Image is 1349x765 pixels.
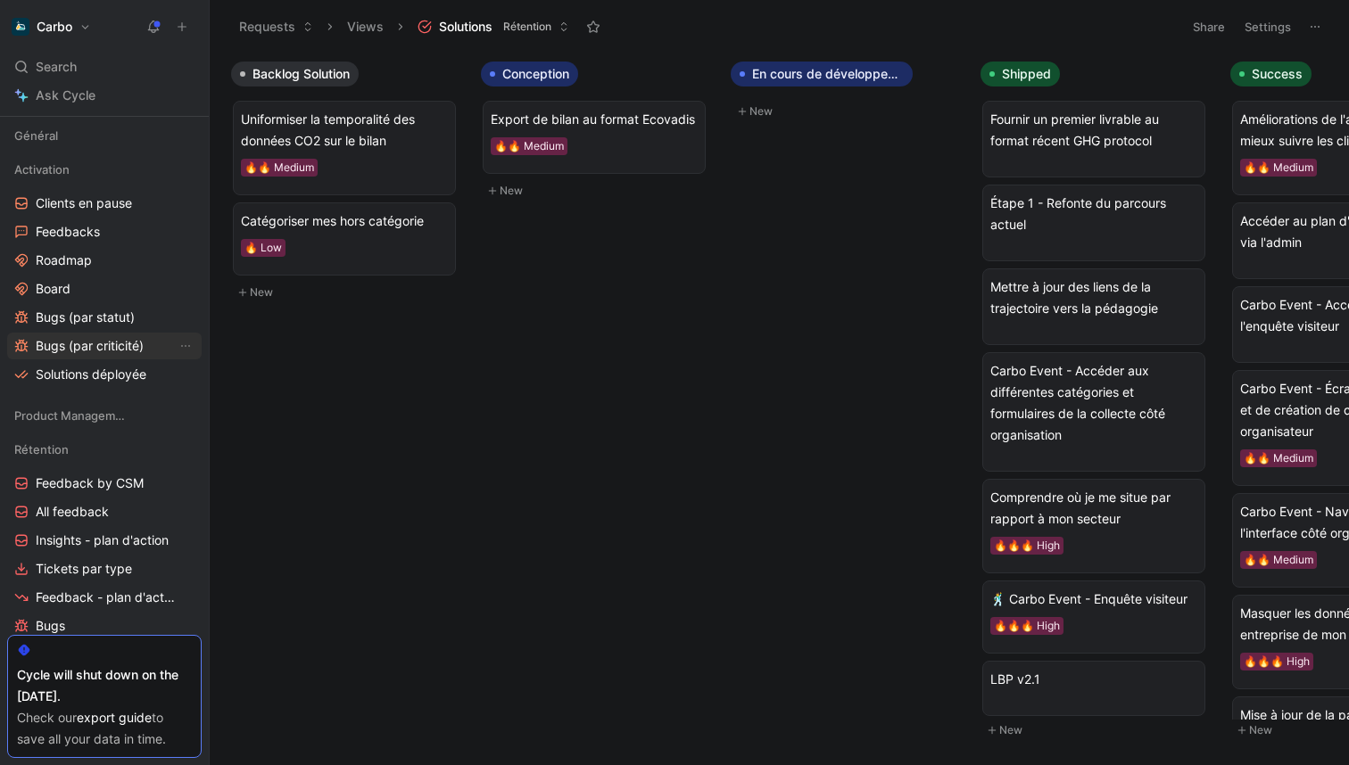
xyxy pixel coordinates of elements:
div: 🔥🔥 Medium [494,137,564,155]
div: Général [7,122,202,154]
span: Bugs (par criticité) [36,337,144,355]
span: Feedback by CSM [36,474,144,492]
button: Share [1185,14,1233,39]
span: Feedbacks [36,223,100,241]
a: Solutions déployée [7,361,202,388]
a: All feedback [7,498,202,525]
a: Étape 1 - Refonte du parcours actuel [982,185,1205,261]
span: Clients en pause [36,194,132,212]
span: Bugs (par statut) [36,308,135,326]
button: Backlog Solution [231,62,359,86]
div: 🔥🔥 Medium [1244,159,1313,177]
span: LBP v2.1 [990,669,1197,690]
span: Export de bilan au format Ecovadis [491,109,698,130]
button: Success [1230,62,1312,86]
div: ActivationClients en pauseFeedbacksRoadmapBoardBugs (par statut)Bugs (par criticité)View actionsS... [7,156,202,388]
button: Requests [231,13,321,40]
h1: Carbo [37,19,72,35]
span: Catégoriser mes hors catégorie [241,210,448,232]
a: Bugs (par criticité)View actions [7,333,202,359]
img: Carbo [12,18,29,36]
a: Catégoriser mes hors catégorie🔥 Low [233,202,456,276]
span: En cours de développement [752,65,904,83]
div: 🔥🔥 Medium [1244,551,1313,569]
span: Rétention [14,440,69,458]
span: Activation [14,160,70,178]
a: Bugs (par statut) [7,304,202,331]
a: Feedback by CSM [7,470,202,497]
span: Étape 1 - Refonte du parcours actuel [990,193,1197,235]
button: SolutionsRétention [410,13,577,40]
span: Roadmap [36,251,92,269]
a: Feedback - plan d'action [7,584,202,611]
div: ShippedNew [973,53,1223,750]
div: ConceptionNew [474,53,724,210]
span: Shipped [1002,65,1051,83]
span: Fournir un premier livrable au format récent GHG protocol [990,109,1197,152]
div: En cours de développementNew [724,53,973,131]
div: Product Management [7,402,202,434]
button: New [981,720,1216,741]
a: Carbo Event - Accéder aux différentes catégories et formulaires de la collecte côté organisation [982,352,1205,472]
span: Comprendre où je me situe par rapport à mon secteur [990,487,1197,530]
div: Backlog SolutionNew [224,53,474,312]
div: 🔥🔥🔥 High [1244,653,1310,670]
span: Tickets par type [36,560,132,578]
button: New [231,282,467,303]
div: RétentionFeedback by CSMAll feedbackInsights - plan d'actionTickets par typeFeedback - plan d'act... [7,436,202,753]
span: Success [1252,65,1303,83]
a: Comprendre où je me situe par rapport à mon secteur🔥🔥🔥 High [982,479,1205,573]
a: Tickets par type [7,555,202,582]
span: Product Management [14,407,128,424]
a: Clients en pause [7,190,202,217]
span: Général [14,127,58,144]
a: 🕺 Carbo Event - Enquête visiteur🔥🔥🔥 High [982,580,1205,654]
a: LBP v2.1 [982,661,1205,716]
div: Général [7,122,202,149]
span: Uniformiser la temporalité des données CO2 sur le bilan [241,109,448,152]
span: All feedback [36,503,109,521]
span: Board [36,280,70,298]
button: En cours de développement [731,62,913,86]
a: Mettre à jour des liens de la trajectoire vers la pédagogie [982,268,1205,345]
span: Bugs [36,617,65,635]
span: Ask Cycle [36,85,95,106]
div: 🔥🔥 Medium [244,159,314,177]
a: export guide [77,710,152,725]
button: New [481,180,716,202]
span: Carbo Event - Accéder aux différentes catégories et formulaires de la collecte côté organisation [990,360,1197,446]
button: Shipped [981,62,1060,86]
button: Views [339,13,392,40]
button: New [731,101,966,122]
button: CarboCarbo [7,14,95,39]
button: View actions [177,337,194,355]
span: Solutions [439,18,492,36]
span: Rétention [503,18,551,36]
a: Uniformiser la temporalité des données CO2 sur le bilan🔥🔥 Medium [233,101,456,195]
span: Search [36,56,77,78]
div: 🔥🔥🔥 High [994,617,1060,635]
div: Search [7,53,202,80]
button: Conception [481,62,578,86]
a: Ask Cycle [7,82,202,109]
span: Solutions déployée [36,366,146,383]
span: Conception [502,65,569,83]
span: Insights - plan d'action [36,531,169,549]
a: Fournir un premier livrable au format récent GHG protocol [982,101,1205,177]
a: Insights - plan d'action [7,527,202,554]
a: Bugs [7,613,202,639]
button: Settings [1237,14,1299,39]
a: Roadmap [7,247,202,274]
div: 🔥🔥 Medium [1244,449,1313,467]
span: 🕺 Carbo Event - Enquête visiteur [990,588,1197,610]
div: 🔥🔥🔥 High [994,537,1060,555]
a: Board [7,276,202,302]
div: Cycle will shut down on the [DATE]. [17,664,192,707]
div: Activation [7,156,202,183]
span: Feedback - plan d'action [36,588,178,606]
div: Check our to save all your data in time. [17,707,192,750]
div: Rétention [7,436,202,463]
div: 🔥 Low [244,239,282,257]
div: Product Management [7,402,202,429]
a: Export de bilan au format Ecovadis🔥🔥 Medium [483,101,706,174]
